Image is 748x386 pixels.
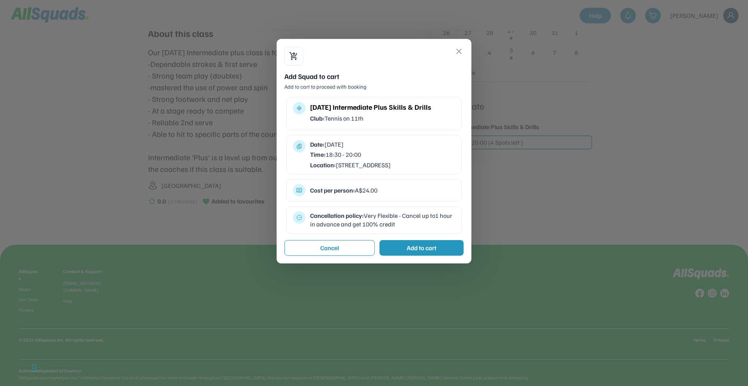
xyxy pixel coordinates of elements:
button: multitrack_audio [296,105,302,111]
strong: Cost per person: [310,186,355,194]
div: [DATE] Intermediate Plus Skills & Drills [310,102,455,112]
strong: Time: [310,151,326,158]
strong: Club: [310,114,325,122]
div: [STREET_ADDRESS] [310,161,455,169]
div: Add Squad to cart [284,72,464,81]
strong: Location: [310,161,336,169]
button: shopping_cart_checkout [289,51,298,61]
div: Add to cart to proceed with booking [284,83,464,91]
div: Tennis on 11th [310,114,455,123]
strong: Date: [310,140,325,148]
div: Very Flexible - Cancel up to1 hour in advance and get 100% credit [310,211,455,229]
div: A$24.00 [310,186,455,195]
strong: Cancellation policy: [310,212,364,219]
button: Cancel [284,240,375,256]
div: [DATE] [310,140,455,149]
div: 18:30 - 20:00 [310,150,455,159]
button: close [454,47,464,56]
div: Add to cart [407,243,436,253]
